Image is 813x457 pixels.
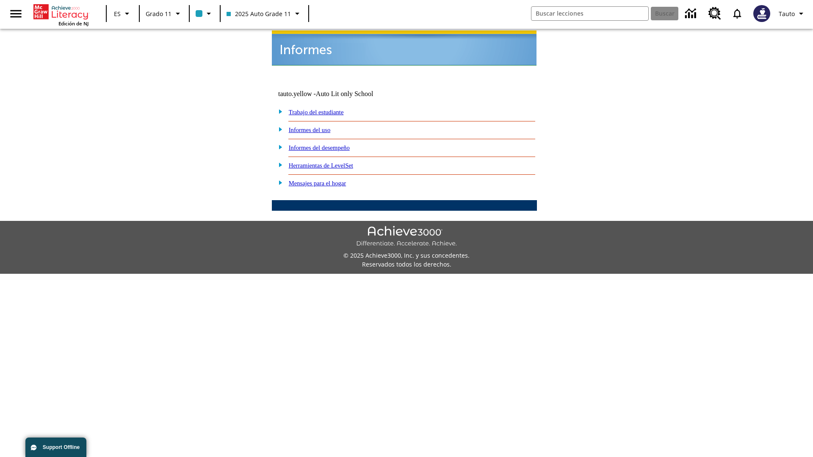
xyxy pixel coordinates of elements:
button: Support Offline [25,438,86,457]
img: plus.gif [274,107,283,115]
button: Clase: 2025 Auto Grade 11, Selecciona una clase [223,6,306,21]
a: Informes del uso [289,127,331,133]
img: plus.gif [274,161,283,168]
nobr: Auto Lit only School [316,90,373,97]
button: Lenguaje: ES, Selecciona un idioma [109,6,136,21]
div: Portada [33,3,88,27]
a: Notificaciones [726,3,748,25]
img: header [272,30,536,66]
button: El color de la clase es azul claro. Cambiar el color de la clase. [192,6,217,21]
td: tauto.yellow - [278,90,434,98]
span: Tauto [779,9,795,18]
a: Informes del desempeño [289,144,350,151]
a: Herramientas de LevelSet [289,162,353,169]
img: plus.gif [274,179,283,186]
a: Trabajo del estudiante [289,109,344,116]
input: Buscar campo [531,7,648,20]
span: Edición de NJ [58,20,88,27]
img: Avatar [753,5,770,22]
a: Centro de recursos, Se abrirá en una pestaña nueva. [703,2,726,25]
img: plus.gif [274,143,283,151]
span: 2025 Auto Grade 11 [227,9,291,18]
img: plus.gif [274,125,283,133]
button: Escoja un nuevo avatar [748,3,775,25]
img: Achieve3000 Differentiate Accelerate Achieve [356,226,457,248]
button: Perfil/Configuración [775,6,810,21]
a: Mensajes para el hogar [289,180,346,187]
span: Support Offline [43,444,80,450]
a: Centro de información [680,2,703,25]
span: ES [114,9,121,18]
button: Abrir el menú lateral [3,1,28,26]
span: Grado 11 [146,9,171,18]
button: Grado: Grado 11, Elige un grado [142,6,186,21]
